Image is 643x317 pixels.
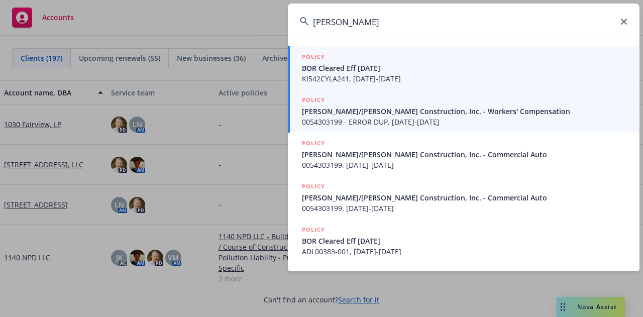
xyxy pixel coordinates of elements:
[288,4,639,40] input: Search...
[302,192,627,203] span: [PERSON_NAME]/[PERSON_NAME] Construction, Inc. - Commercial Auto
[302,181,325,191] h5: POLICY
[302,95,325,105] h5: POLICY
[288,89,639,133] a: POLICY[PERSON_NAME]/[PERSON_NAME] Construction, Inc. - Workers' Compensation0054303199 - ERROR DU...
[302,149,627,160] span: [PERSON_NAME]/[PERSON_NAME] Construction, Inc. - Commercial Auto
[302,52,325,62] h5: POLICY
[302,106,627,117] span: [PERSON_NAME]/[PERSON_NAME] Construction, Inc. - Workers' Compensation
[302,203,627,214] span: 0054303199, [DATE]-[DATE]
[288,176,639,219] a: POLICY[PERSON_NAME]/[PERSON_NAME] Construction, Inc. - Commercial Auto0054303199, [DATE]-[DATE]
[302,117,627,127] span: 0054303199 - ERROR DUP, [DATE]-[DATE]
[302,236,627,246] span: BOR Cleared Eff [DATE]
[288,219,639,262] a: POLICYBOR Cleared Eff [DATE]ADL00383-001, [DATE]-[DATE]
[302,63,627,73] span: BOR Cleared Eff [DATE]
[302,73,627,84] span: KI542CYLA241, [DATE]-[DATE]
[302,160,627,170] span: 0054303199, [DATE]-[DATE]
[288,46,639,89] a: POLICYBOR Cleared Eff [DATE]KI542CYLA241, [DATE]-[DATE]
[302,246,627,257] span: ADL00383-001, [DATE]-[DATE]
[302,138,325,148] h5: POLICY
[288,133,639,176] a: POLICY[PERSON_NAME]/[PERSON_NAME] Construction, Inc. - Commercial Auto0054303199, [DATE]-[DATE]
[302,225,325,235] h5: POLICY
